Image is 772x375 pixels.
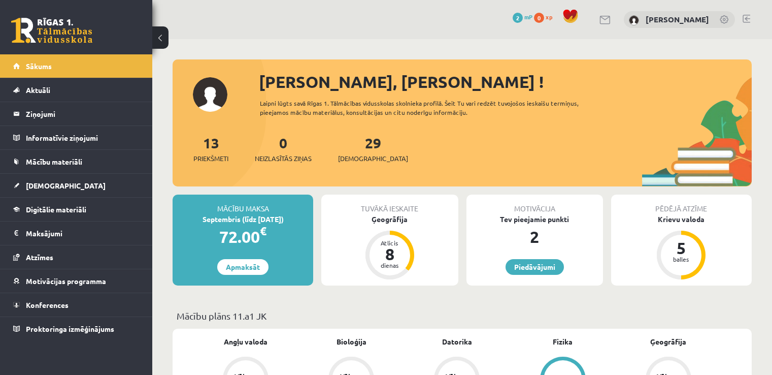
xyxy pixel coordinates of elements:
a: 29[DEMOGRAPHIC_DATA] [338,134,408,164]
span: Motivācijas programma [26,276,106,286]
a: 0Neizlasītās ziņas [255,134,312,164]
span: € [260,224,266,238]
a: Ģeogrāfija [650,336,686,347]
a: Krievu valoda 5 balles [611,214,752,281]
a: Konferences [13,293,140,317]
span: [DEMOGRAPHIC_DATA] [26,181,106,190]
a: Fizika [553,336,573,347]
a: Digitālie materiāli [13,198,140,221]
span: Sākums [26,61,52,71]
a: [DEMOGRAPHIC_DATA] [13,174,140,197]
img: Raivo Aleksis Bušs [629,15,639,25]
span: Proktoringa izmēģinājums [26,324,114,333]
span: 2 [513,13,523,23]
div: Septembris (līdz [DATE]) [173,214,313,225]
a: Datorika [442,336,472,347]
a: 13Priekšmeti [193,134,228,164]
div: Krievu valoda [611,214,752,225]
legend: Maksājumi [26,222,140,245]
a: Ziņojumi [13,102,140,126]
span: Konferences [26,300,69,309]
a: Maksājumi [13,222,140,245]
a: Mācību materiāli [13,150,140,173]
legend: Ziņojumi [26,102,140,126]
div: Pēdējā atzīme [611,195,752,214]
legend: Informatīvie ziņojumi [26,126,140,149]
div: 2 [466,225,603,249]
div: 72.00 [173,225,313,249]
a: [PERSON_NAME] [646,14,709,24]
span: mP [524,13,532,21]
a: Atzīmes [13,245,140,269]
span: Mācību materiāli [26,157,82,166]
div: Laipni lūgts savā Rīgas 1. Tālmācības vidusskolas skolnieka profilā. Šeit Tu vari redzēt tuvojošo... [260,99,608,117]
a: Aktuāli [13,78,140,102]
span: 0 [534,13,544,23]
div: [PERSON_NAME], [PERSON_NAME] ! [259,70,752,94]
a: Informatīvie ziņojumi [13,126,140,149]
a: Ģeogrāfija Atlicis 8 dienas [321,214,458,281]
a: Rīgas 1. Tālmācības vidusskola [11,18,92,43]
span: Priekšmeti [193,153,228,164]
div: dienas [375,262,405,268]
a: Bioloģija [337,336,366,347]
a: Apmaksāt [217,259,268,275]
span: xp [546,13,552,21]
a: Sākums [13,54,140,78]
span: Digitālie materiāli [26,205,86,214]
p: Mācību plāns 11.a1 JK [177,309,748,323]
a: Motivācijas programma [13,269,140,293]
span: Atzīmes [26,253,53,262]
div: Tuvākā ieskaite [321,195,458,214]
span: Neizlasītās ziņas [255,153,312,164]
div: Mācību maksa [173,195,313,214]
a: Piedāvājumi [506,259,564,275]
div: Tev pieejamie punkti [466,214,603,225]
a: Angļu valoda [224,336,267,347]
span: Aktuāli [26,85,50,95]
div: 5 [666,240,696,256]
div: Atlicis [375,240,405,246]
div: 8 [375,246,405,262]
span: [DEMOGRAPHIC_DATA] [338,153,408,164]
a: 2 mP [513,13,532,21]
div: Ģeogrāfija [321,214,458,225]
a: 0 xp [534,13,557,21]
div: Motivācija [466,195,603,214]
div: balles [666,256,696,262]
a: Proktoringa izmēģinājums [13,317,140,340]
